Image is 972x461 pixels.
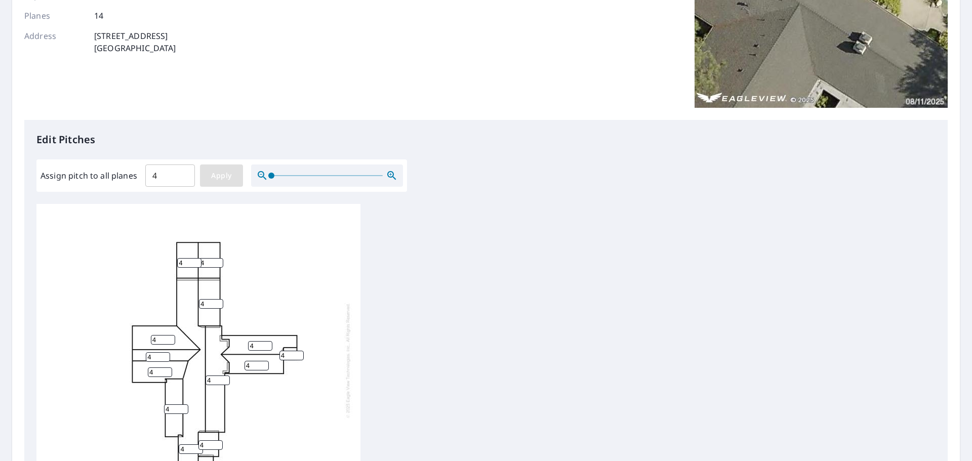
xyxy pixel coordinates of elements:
[200,164,243,187] button: Apply
[40,170,137,182] label: Assign pitch to all planes
[36,132,936,147] p: Edit Pitches
[94,10,103,22] p: 14
[94,30,176,54] p: [STREET_ADDRESS] [GEOGRAPHIC_DATA]
[24,10,85,22] p: Planes
[145,161,195,190] input: 00.0
[208,170,235,182] span: Apply
[24,30,85,54] p: Address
